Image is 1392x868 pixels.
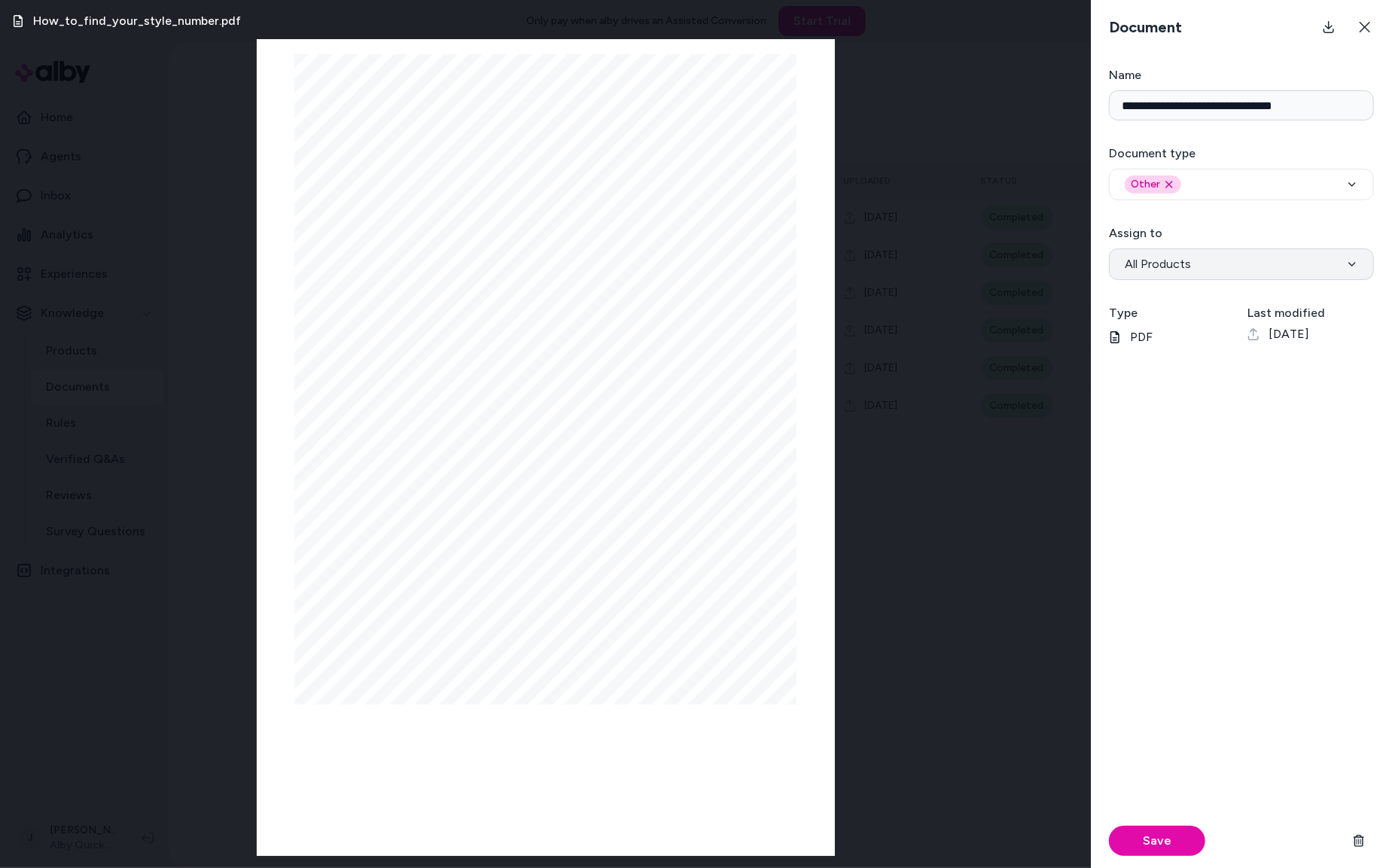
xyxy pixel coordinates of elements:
button: OtherRemove other option [1109,169,1374,200]
span: [DATE] [1269,325,1309,343]
p: PDF [1109,328,1235,346]
h3: Document [1103,17,1188,38]
h3: Name [1109,66,1374,84]
label: Assign to [1109,226,1162,240]
h3: How_to_find_your_style_number.pdf [33,12,241,30]
h3: Type [1109,304,1235,322]
span: All Products [1125,255,1191,273]
button: Save [1109,826,1205,856]
h3: Last modified [1247,304,1374,322]
h3: Document type [1109,145,1374,163]
button: Remove other option [1163,178,1175,190]
div: Other [1125,175,1181,193]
